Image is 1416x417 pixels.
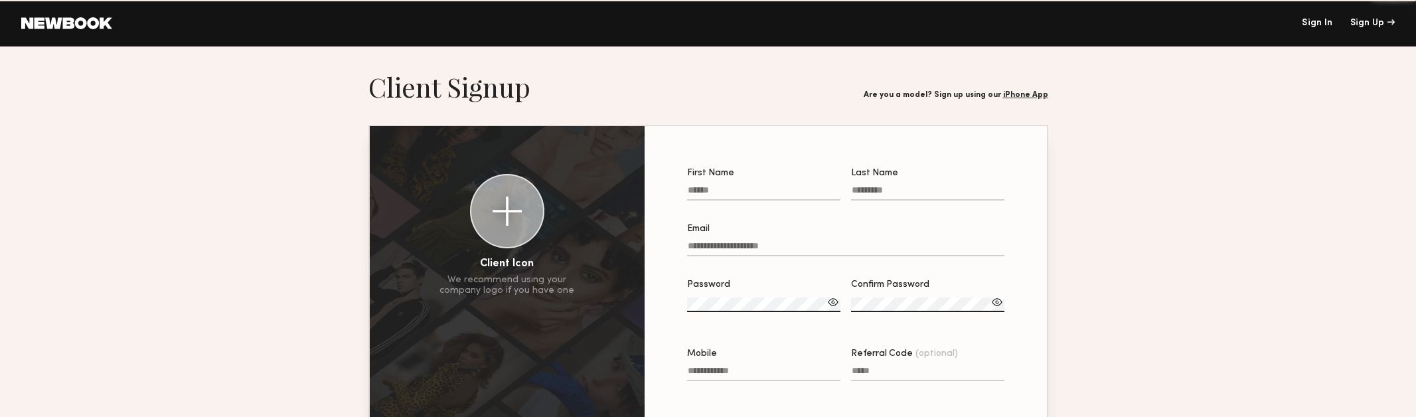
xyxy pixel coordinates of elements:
[851,280,1004,290] div: Confirm Password
[864,91,1048,100] div: Are you a model? Sign up using our
[851,297,1004,312] input: Confirm Password
[687,241,1004,256] input: Email
[851,349,1004,359] div: Referral Code
[687,185,840,201] input: First Name
[1350,19,1395,28] div: Sign Up
[368,70,530,104] h1: Client Signup
[687,366,840,381] input: Mobile
[1302,19,1332,28] a: Sign In
[439,275,574,296] div: We recommend using your company logo if you have one
[851,185,1004,201] input: Last Name
[687,297,840,312] input: Password
[851,366,1004,381] input: Referral Code(optional)
[851,169,1004,178] div: Last Name
[1003,91,1048,99] a: iPhone App
[687,224,1004,234] div: Email
[687,169,840,178] div: First Name
[480,259,534,270] div: Client Icon
[687,280,840,290] div: Password
[915,349,958,359] span: (optional)
[687,349,840,359] div: Mobile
